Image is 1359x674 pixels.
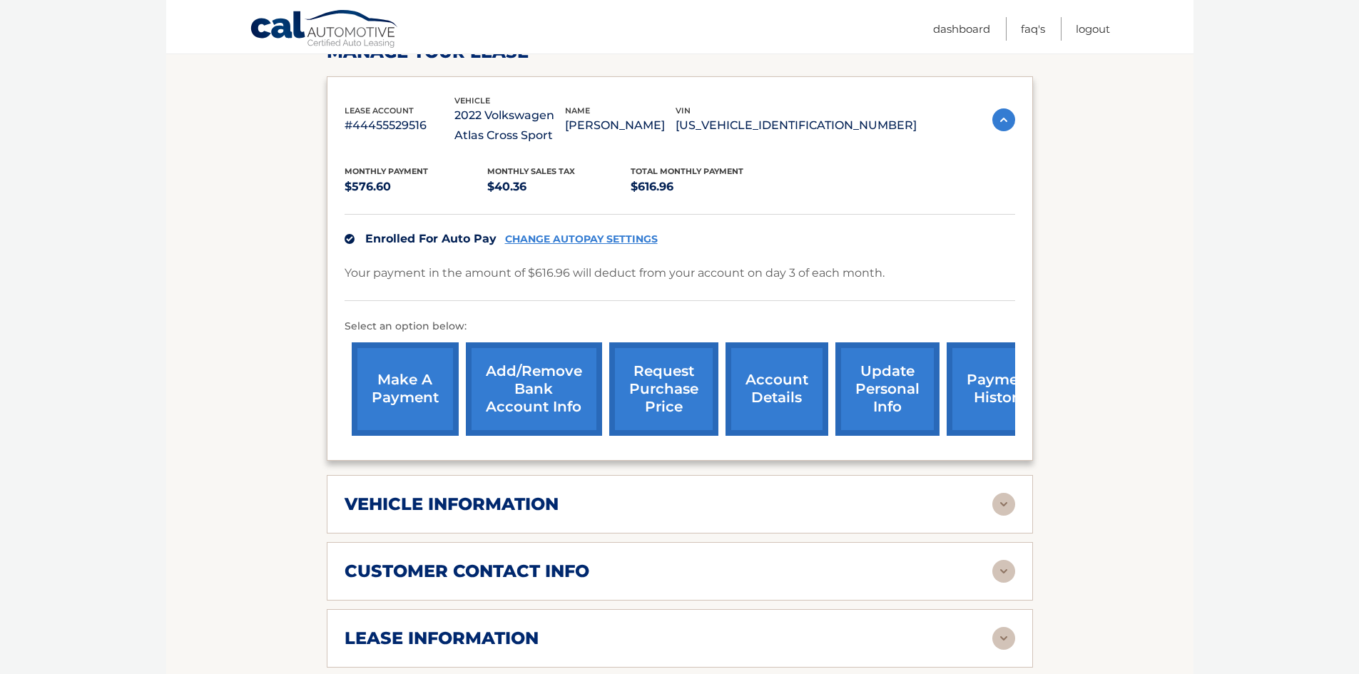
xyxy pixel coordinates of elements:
[345,318,1015,335] p: Select an option below:
[1076,17,1110,41] a: Logout
[454,96,490,106] span: vehicle
[676,106,691,116] span: vin
[631,166,743,176] span: Total Monthly Payment
[345,494,559,515] h2: vehicle information
[345,116,455,136] p: #44455529516
[992,493,1015,516] img: accordion-rest.svg
[352,342,459,436] a: make a payment
[1021,17,1045,41] a: FAQ's
[345,166,428,176] span: Monthly Payment
[345,106,414,116] span: lease account
[466,342,602,436] a: Add/Remove bank account info
[992,560,1015,583] img: accordion-rest.svg
[345,177,488,197] p: $576.60
[933,17,990,41] a: Dashboard
[565,116,676,136] p: [PERSON_NAME]
[676,116,917,136] p: [US_VEHICLE_IDENTIFICATION_NUMBER]
[345,263,885,283] p: Your payment in the amount of $616.96 will deduct from your account on day 3 of each month.
[992,108,1015,131] img: accordion-active.svg
[992,627,1015,650] img: accordion-rest.svg
[947,342,1054,436] a: payment history
[631,177,774,197] p: $616.96
[726,342,828,436] a: account details
[609,342,718,436] a: request purchase price
[365,232,497,245] span: Enrolled For Auto Pay
[454,106,565,145] p: 2022 Volkswagen Atlas Cross Sport
[487,166,575,176] span: Monthly sales Tax
[345,234,355,244] img: check.svg
[345,628,539,649] h2: lease information
[505,233,658,245] a: CHANGE AUTOPAY SETTINGS
[835,342,940,436] a: update personal info
[565,106,590,116] span: name
[250,9,399,51] a: Cal Automotive
[345,561,589,582] h2: customer contact info
[487,177,631,197] p: $40.36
